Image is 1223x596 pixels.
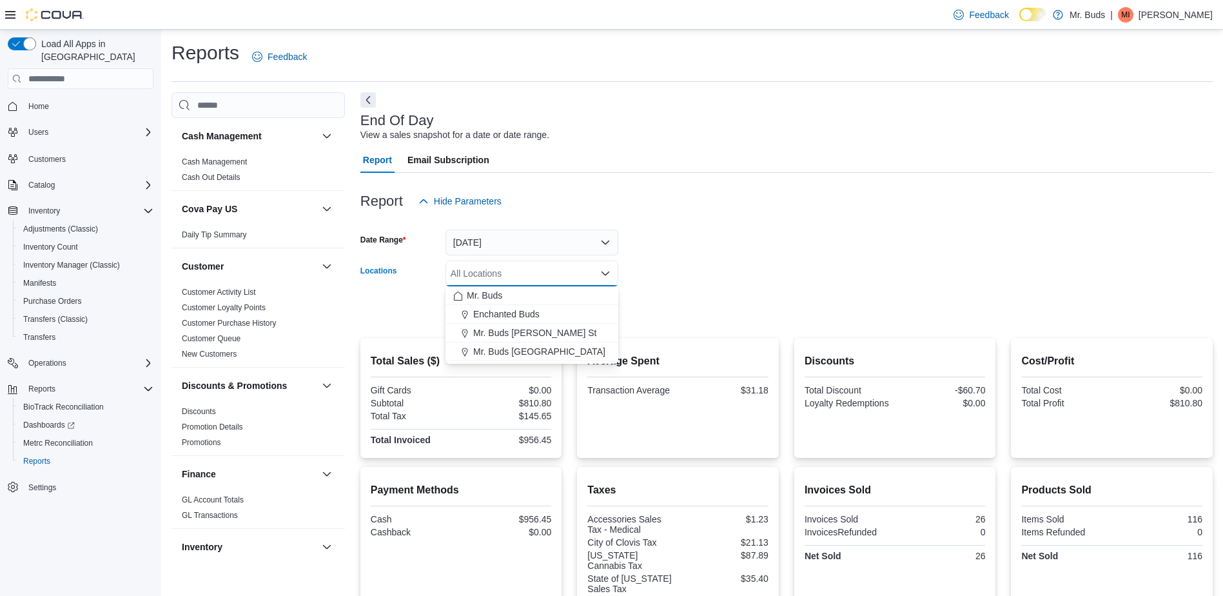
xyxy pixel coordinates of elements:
a: Inventory Manager (Classic) [18,257,125,273]
a: Inventory Count [18,239,83,255]
span: Reports [23,456,50,466]
span: Report [363,147,392,173]
span: Transfers (Classic) [18,312,153,327]
h2: Total Sales ($) [371,353,552,369]
a: Promotion Details [182,422,243,432]
button: Inventory [182,541,317,553]
div: Invoices Sold [805,514,892,524]
div: Total Profit [1021,398,1109,408]
span: Inventory Manager (Classic) [23,260,120,270]
div: City of Clovis Tax [587,537,675,548]
div: $0.00 [1115,385,1202,395]
span: BioTrack Reconciliation [18,399,153,415]
p: [PERSON_NAME] [1139,7,1213,23]
span: Manifests [18,275,153,291]
div: -$60.70 [897,385,985,395]
div: Items Sold [1021,514,1109,524]
span: Inventory [23,203,153,219]
div: Total Tax [371,411,458,421]
div: $0.00 [464,527,551,537]
div: 26 [897,551,985,561]
div: Accessories Sales Tax - Medical [587,514,675,535]
div: $0.00 [897,398,985,408]
a: Customer Activity List [182,288,256,297]
button: Cash Management [182,130,317,143]
a: GL Transactions [182,511,238,520]
label: Date Range [360,235,406,245]
button: Inventory Count [13,238,159,256]
a: Home [23,99,54,114]
button: BioTrack Reconciliation [13,398,159,416]
span: Customer Purchase History [182,318,277,328]
span: Purchase Orders [18,293,153,309]
div: Discounts & Promotions [171,404,345,455]
span: Transfers [23,332,55,343]
h3: Finance [182,468,216,481]
span: Settings [23,479,153,495]
a: Manifests [18,275,61,291]
div: Subtotal [371,398,458,408]
span: Customer Loyalty Points [182,303,266,313]
a: Customer Purchase History [182,319,277,328]
div: Loyalty Redemptions [805,398,892,408]
button: Reports [23,381,61,397]
div: Total Cost [1021,385,1109,395]
div: Choose from the following options [445,286,618,361]
div: Items Refunded [1021,527,1109,537]
button: Customers [3,149,159,168]
button: Hide Parameters [413,188,507,214]
div: 26 [897,514,985,524]
div: $35.40 [681,573,768,584]
span: Users [23,124,153,140]
nav: Complex example [8,92,153,530]
a: Settings [23,480,61,495]
button: Finance [319,466,335,482]
div: View a sales snapshot for a date or date range. [360,128,549,142]
span: Customer Queue [182,333,240,344]
button: Reports [13,452,159,470]
button: Operations [23,355,72,371]
div: InvoicesRefunded [805,527,892,537]
span: Mr. Buds [PERSON_NAME] St [473,326,596,339]
div: Total Discount [805,385,892,395]
span: Inventory Manager (Classic) [18,257,153,273]
button: Transfers (Classic) [13,310,159,328]
span: Load All Apps in [GEOGRAPHIC_DATA] [36,37,153,63]
h3: Discounts & Promotions [182,379,287,392]
div: Mike Issa [1118,7,1133,23]
button: Customer [182,260,317,273]
button: Enchanted Buds [445,305,618,324]
button: Transfers [13,328,159,346]
a: Cash Out Details [182,173,240,182]
a: Purchase Orders [18,293,87,309]
a: GL Account Totals [182,495,244,504]
input: Dark Mode [1019,8,1046,21]
a: Dashboards [13,416,159,434]
button: Users [3,123,159,141]
span: Mr. Buds [467,289,502,302]
a: Transfers [18,330,61,345]
strong: Net Sold [1021,551,1058,561]
button: Catalog [3,176,159,194]
h3: End Of Day [360,113,434,128]
h3: Cova Pay US [182,203,237,215]
div: $1.23 [681,514,768,524]
button: Metrc Reconciliation [13,434,159,452]
a: Customer Queue [182,334,240,343]
span: Customers [28,154,66,164]
span: GL Account Totals [182,495,244,505]
div: $956.45 [464,514,551,524]
strong: Total Invoiced [371,435,431,445]
button: Reports [3,380,159,398]
button: Discounts & Promotions [319,378,335,393]
button: Catalog [23,177,60,193]
span: Customer Activity List [182,287,256,297]
span: Cash Management [182,157,247,167]
img: Cova [26,8,84,21]
a: Reports [18,453,55,469]
h2: Taxes [587,482,768,498]
div: 0 [1115,527,1202,537]
div: $21.13 [681,537,768,548]
span: Transfers (Classic) [23,314,88,324]
div: $145.65 [464,411,551,421]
